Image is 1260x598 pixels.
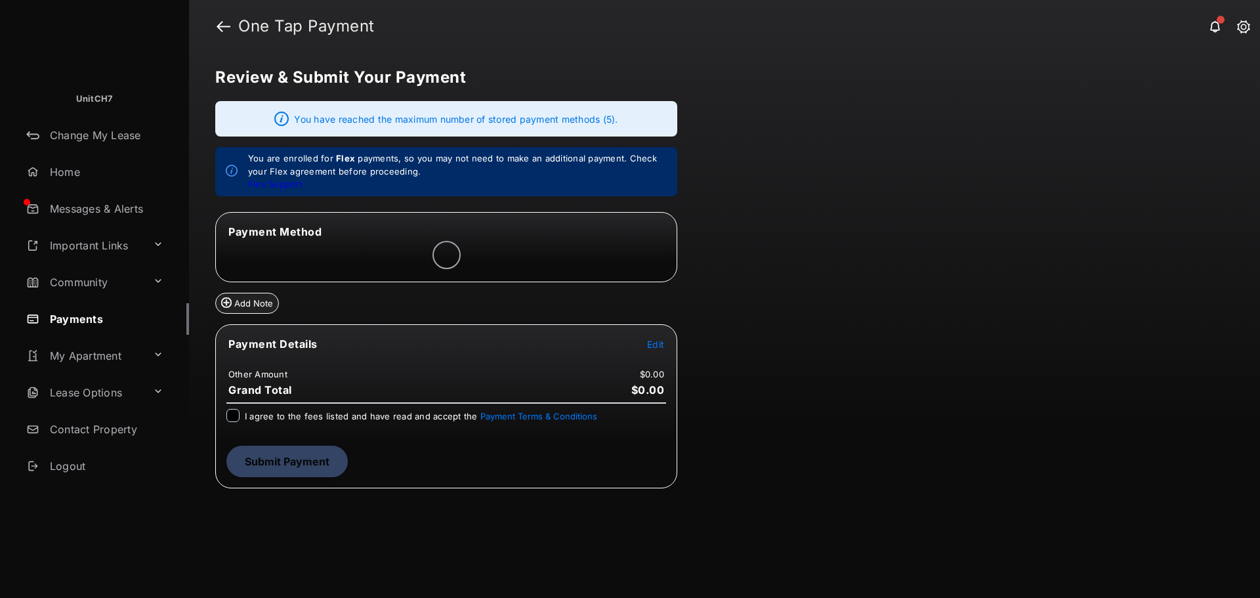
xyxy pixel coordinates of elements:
a: Messages & Alerts [21,193,189,224]
a: Important Links [21,230,148,261]
em: You are enrolled for payments, so you may not need to make an additional payment. Check your Flex... [248,152,667,191]
strong: Flex [336,153,355,163]
td: Other Amount [228,368,288,380]
a: Lease Options [21,377,148,408]
span: Edit [647,339,664,350]
a: Home [21,156,189,188]
a: Community [21,267,148,298]
p: UnitCH7 [76,93,114,106]
td: $0.00 [639,368,665,380]
a: Logout [21,450,189,482]
button: I agree to the fees listed and have read and accept the [480,411,597,421]
div: You have reached the maximum number of stored payment methods (5). [215,101,677,137]
a: Payments [21,303,189,335]
a: Contact Property [21,414,189,445]
button: Submit Payment [226,446,348,477]
span: Grand Total [228,383,292,396]
strong: One Tap Payment [238,18,375,34]
span: $0.00 [631,383,665,396]
a: My Apartment [21,340,148,372]
span: Payment Method [228,225,322,238]
button: Edit [647,337,664,351]
h5: Review & Submit Your Payment [215,70,1223,85]
span: Payment Details [228,337,318,351]
span: I agree to the fees listed and have read and accept the [245,411,597,421]
a: Flex Support [248,179,302,189]
button: Add Note [215,293,279,314]
a: Change My Lease [21,119,189,151]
